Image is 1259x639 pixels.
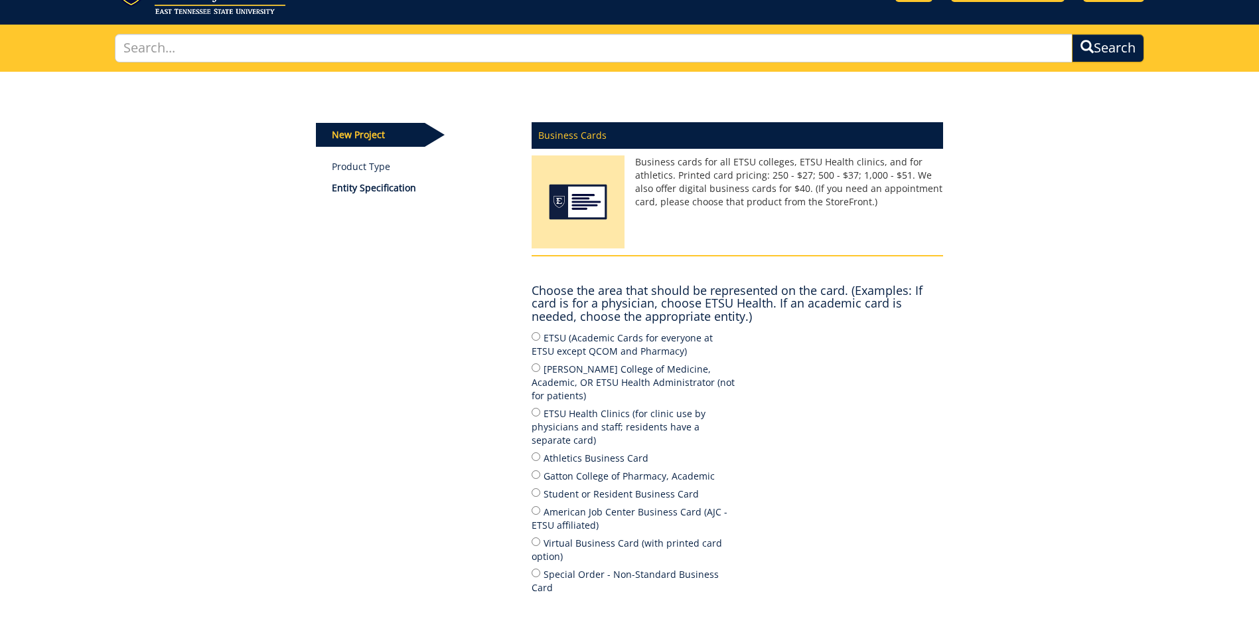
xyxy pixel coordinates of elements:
[532,363,540,372] input: [PERSON_NAME] College of Medicine, Academic, OR ETSU Health Administrator (not for patients)
[316,123,425,147] p: New Project
[532,450,737,465] label: Athletics Business Card
[532,332,540,341] input: ETSU (Academic Cards for everyone at ETSU except QCOM and Pharmacy)
[532,122,943,149] p: Business Cards
[532,155,943,209] p: Business cards for all ETSU colleges, ETSU Health clinics, and for athletics. Printed card pricin...
[532,567,737,594] label: Special Order - Non-Standard Business Card
[532,569,540,577] input: Special Order - Non-Standard Business Card
[532,470,540,479] input: Gatton College of Pharmacy, Academic
[332,181,512,195] p: Entity Specification
[532,406,737,447] label: ETSU Health Clinics (for clinic use by physicians and staff; residents have a separate card)
[532,488,540,497] input: Student or Resident Business Card
[115,34,1073,62] input: Search...
[532,486,737,501] label: Student or Resident Business Card
[532,535,737,563] label: Virtual Business Card (with printed card option)
[532,408,540,416] input: ETSU Health Clinics (for clinic use by physicians and staff; residents have a separate card)
[532,284,943,323] h4: Choose the area that should be represented on the card. (Examples: If card is for a physician, ch...
[532,330,737,358] label: ETSU (Academic Cards for everyone at ETSU except QCOM and Pharmacy)
[532,361,737,403] label: [PERSON_NAME] College of Medicine, Academic, OR ETSU Health Administrator (not for patients)
[532,452,540,461] input: Athletics Business Card
[532,506,540,515] input: American Job Center Business Card (AJC - ETSU affiliated)
[532,504,737,532] label: American Job Center Business Card (AJC - ETSU affiliated)
[532,537,540,546] input: Virtual Business Card (with printed card option)
[532,468,737,483] label: Gatton College of Pharmacy, Academic
[1072,34,1144,62] button: Search
[532,155,625,255] img: Business Cards
[332,160,512,173] a: Product Type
